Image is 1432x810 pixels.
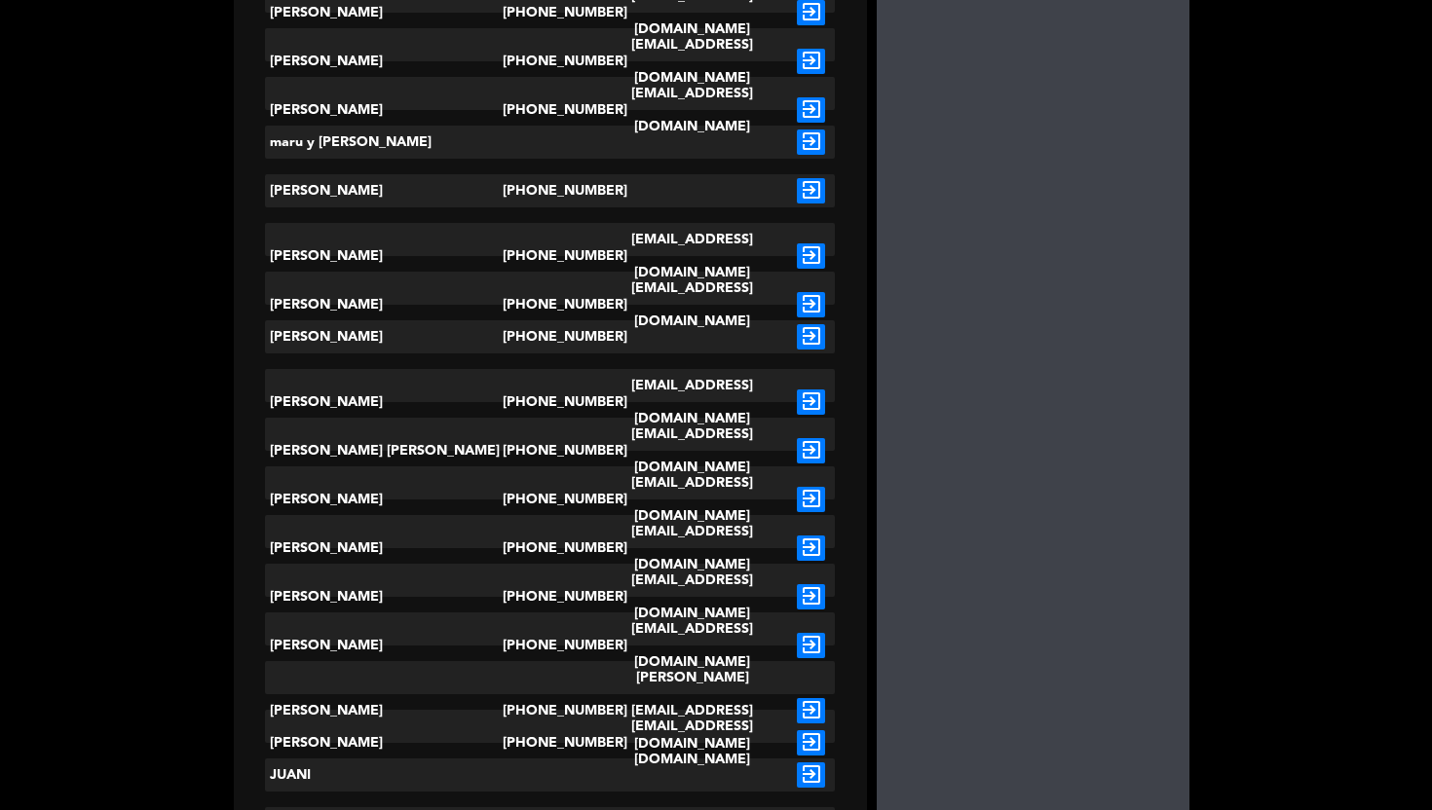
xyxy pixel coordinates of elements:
i: exit_to_app [797,97,825,123]
div: [EMAIL_ADDRESS][DOMAIN_NAME] [597,28,787,94]
div: [PERSON_NAME][EMAIL_ADDRESS][DOMAIN_NAME] [597,661,787,760]
div: [PERSON_NAME] [265,320,503,353]
div: [PHONE_NUMBER] [503,418,598,484]
i: exit_to_app [797,535,825,561]
i: exit_to_app [797,243,825,269]
div: [PERSON_NAME] [265,466,503,533]
div: [PERSON_NAME] [265,77,503,143]
div: [PHONE_NUMBER] [503,515,598,581]
div: [EMAIL_ADDRESS][DOMAIN_NAME] [597,564,787,630]
i: exit_to_app [797,178,825,203]
div: [PHONE_NUMBER] [503,28,598,94]
div: [PHONE_NUMBER] [503,369,598,435]
i: exit_to_app [797,389,825,415]
div: [PERSON_NAME] [265,612,503,679]
div: [PHONE_NUMBER] [503,272,598,338]
div: [PERSON_NAME] [265,564,503,630]
div: [EMAIL_ADDRESS][DOMAIN_NAME] [597,515,787,581]
div: [EMAIL_ADDRESS][DOMAIN_NAME] [597,369,787,435]
i: exit_to_app [797,584,825,609]
div: [PERSON_NAME] [265,223,503,289]
div: [PERSON_NAME] [265,515,503,581]
div: [PERSON_NAME] [265,272,503,338]
div: [EMAIL_ADDRESS][DOMAIN_NAME] [597,223,787,289]
div: [PHONE_NUMBER] [503,320,598,353]
i: exit_to_app [797,698,825,723]
i: exit_to_app [797,487,825,512]
div: [PERSON_NAME] [265,369,503,435]
div: [PHONE_NUMBER] [503,661,598,760]
i: exit_to_app [797,49,825,74]
div: [PHONE_NUMBER] [503,223,598,289]
i: exit_to_app [797,324,825,350]
div: [EMAIL_ADDRESS][DOMAIN_NAME] [597,612,787,679]
div: [EMAIL_ADDRESS][DOMAIN_NAME] [597,272,787,338]
div: JUANI [265,758,503,792]
i: exit_to_app [797,129,825,155]
div: [PERSON_NAME] [265,710,503,776]
i: exit_to_app [797,762,825,788]
div: [PHONE_NUMBER] [503,564,598,630]
div: [PHONE_NUMBER] [503,77,598,143]
div: [PERSON_NAME] [265,28,503,94]
div: [EMAIL_ADDRESS][DOMAIN_NAME] [597,77,787,143]
div: [EMAIL_ADDRESS][DOMAIN_NAME] [597,418,787,484]
div: [PERSON_NAME] [265,661,503,760]
div: [EMAIL_ADDRESS][DOMAIN_NAME] [597,466,787,533]
div: [PHONE_NUMBER] [503,612,598,679]
div: maru y [PERSON_NAME] [265,126,503,159]
div: [EMAIL_ADDRESS][DOMAIN_NAME] [597,710,787,776]
div: [PERSON_NAME] [PERSON_NAME] [265,418,503,484]
div: [PHONE_NUMBER] [503,710,598,776]
i: exit_to_app [797,292,825,317]
div: [PERSON_NAME] [265,174,503,207]
i: exit_to_app [797,730,825,755]
div: [PHONE_NUMBER] [503,174,598,207]
div: [PHONE_NUMBER] [503,466,598,533]
i: exit_to_app [797,633,825,658]
i: exit_to_app [797,438,825,463]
